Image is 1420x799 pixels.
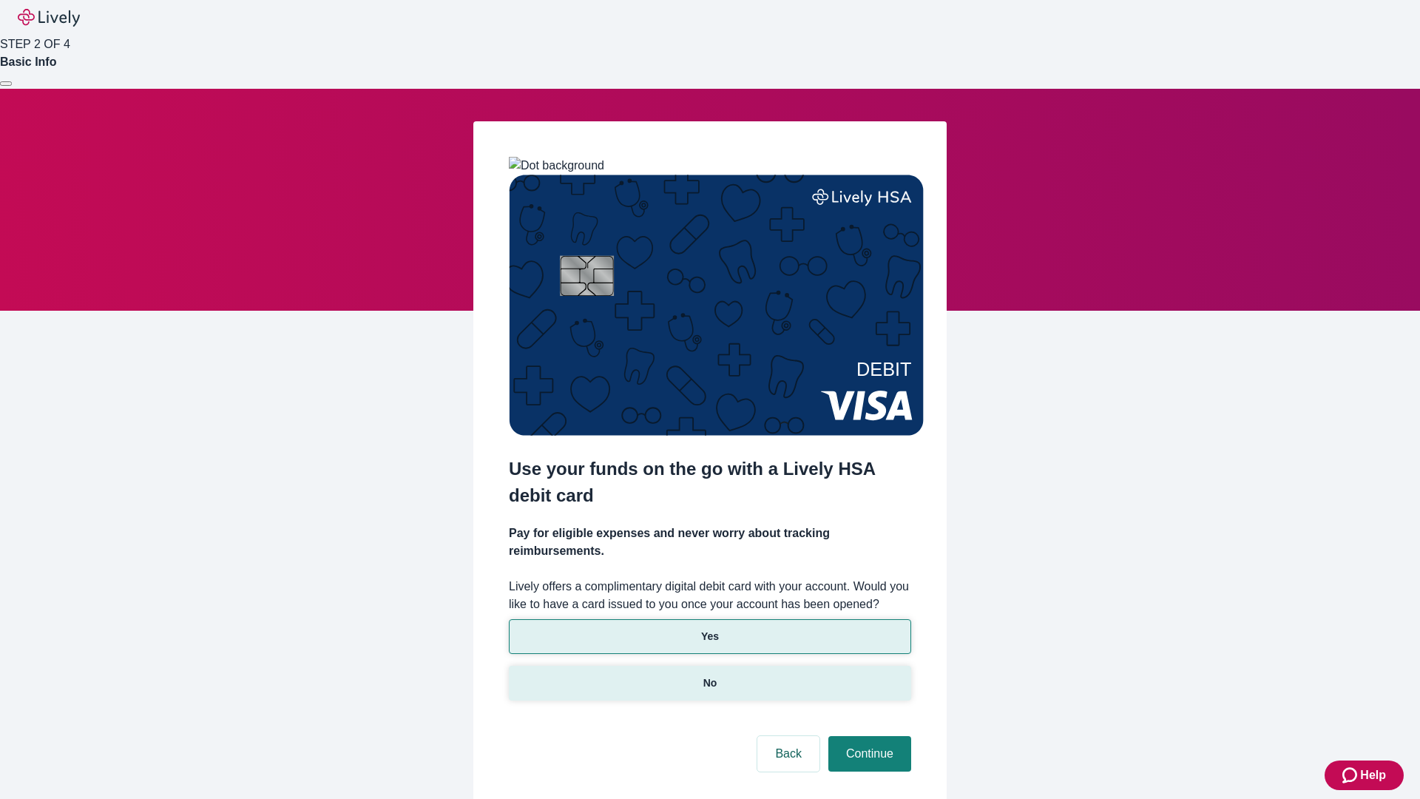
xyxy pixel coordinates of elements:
[509,666,911,701] button: No
[828,736,911,772] button: Continue
[703,675,717,691] p: No
[509,525,911,560] h4: Pay for eligible expenses and never worry about tracking reimbursements.
[509,157,604,175] img: Dot background
[1325,761,1404,790] button: Zendesk support iconHelp
[1342,766,1360,784] svg: Zendesk support icon
[509,456,911,509] h2: Use your funds on the go with a Lively HSA debit card
[509,175,924,436] img: Debit card
[18,9,80,27] img: Lively
[701,629,719,644] p: Yes
[509,578,911,613] label: Lively offers a complimentary digital debit card with your account. Would you like to have a card...
[757,736,819,772] button: Back
[1360,766,1386,784] span: Help
[509,619,911,654] button: Yes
